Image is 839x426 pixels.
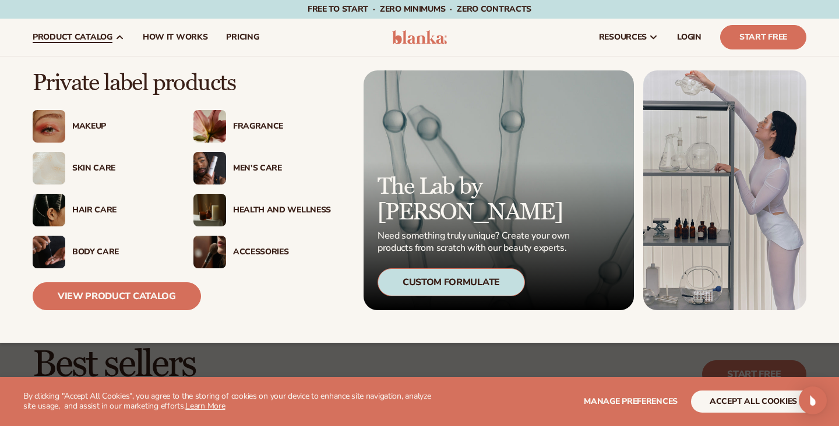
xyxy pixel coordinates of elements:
a: Cream moisturizer swatch. Skin Care [33,152,170,184]
a: Start Free [720,25,806,49]
div: Body Care [72,247,170,257]
div: Open Intercom Messenger [799,386,827,414]
span: product catalog [33,33,112,42]
img: Female hair pulled back with clips. [33,194,65,226]
span: Free to start · ZERO minimums · ZERO contracts [308,3,531,15]
img: Male hand applying moisturizer. [33,236,65,268]
a: Pink blooming flower. Fragrance [193,110,331,143]
div: Accessories [233,247,331,257]
a: resources [590,19,668,56]
img: Female with makeup brush. [193,236,226,268]
a: pricing [217,19,268,56]
a: Male holding moisturizer bottle. Men’s Care [193,152,331,184]
p: Private label products [33,70,331,96]
a: Female hair pulled back with clips. Hair Care [33,194,170,226]
a: Female with glitter eye makeup. Makeup [33,110,170,143]
span: Manage preferences [584,396,678,407]
a: Learn More [185,400,225,411]
img: Female in lab with equipment. [643,70,806,310]
div: Men’s Care [233,164,331,173]
div: Makeup [72,122,170,132]
a: product catalog [23,19,133,56]
img: Candles and incense on table. [193,194,226,226]
div: Hair Care [72,205,170,215]
a: How It Works [133,19,217,56]
img: logo [392,30,447,44]
button: Manage preferences [584,390,678,413]
div: Custom Formulate [378,268,525,296]
span: resources [599,33,647,42]
div: Health And Wellness [233,205,331,215]
a: View Product Catalog [33,282,201,310]
img: Male holding moisturizer bottle. [193,152,226,184]
button: accept all cookies [691,390,816,413]
div: Skin Care [72,164,170,173]
span: How It Works [143,33,208,42]
a: Female with makeup brush. Accessories [193,236,331,268]
p: Need something truly unique? Create your own products from scratch with our beauty experts. [378,230,573,254]
a: Microscopic product formula. The Lab by [PERSON_NAME] Need something truly unique? Create your ow... [364,70,634,310]
a: Male hand applying moisturizer. Body Care [33,236,170,268]
img: Cream moisturizer swatch. [33,152,65,184]
p: By clicking "Accept All Cookies", you agree to the storing of cookies on your device to enhance s... [23,392,438,411]
span: LOGIN [677,33,701,42]
p: The Lab by [PERSON_NAME] [378,174,573,225]
span: pricing [226,33,259,42]
img: Pink blooming flower. [193,110,226,143]
a: Candles and incense on table. Health And Wellness [193,194,331,226]
img: Female with glitter eye makeup. [33,110,65,143]
div: Fragrance [233,122,331,132]
a: LOGIN [668,19,711,56]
